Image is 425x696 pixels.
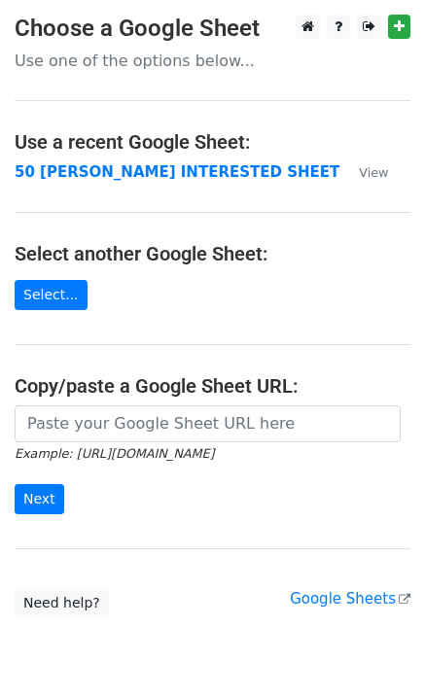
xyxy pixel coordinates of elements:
[15,280,88,310] a: Select...
[15,588,109,618] a: Need help?
[15,130,410,154] h4: Use a recent Google Sheet:
[15,374,410,398] h4: Copy/paste a Google Sheet URL:
[15,163,339,181] a: 50 [PERSON_NAME] INTERESTED SHEET
[359,165,388,180] small: View
[15,405,401,442] input: Paste your Google Sheet URL here
[15,242,410,265] h4: Select another Google Sheet:
[290,590,410,608] a: Google Sheets
[339,163,388,181] a: View
[15,15,410,43] h3: Choose a Google Sheet
[15,484,64,514] input: Next
[15,51,410,71] p: Use one of the options below...
[15,446,214,461] small: Example: [URL][DOMAIN_NAME]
